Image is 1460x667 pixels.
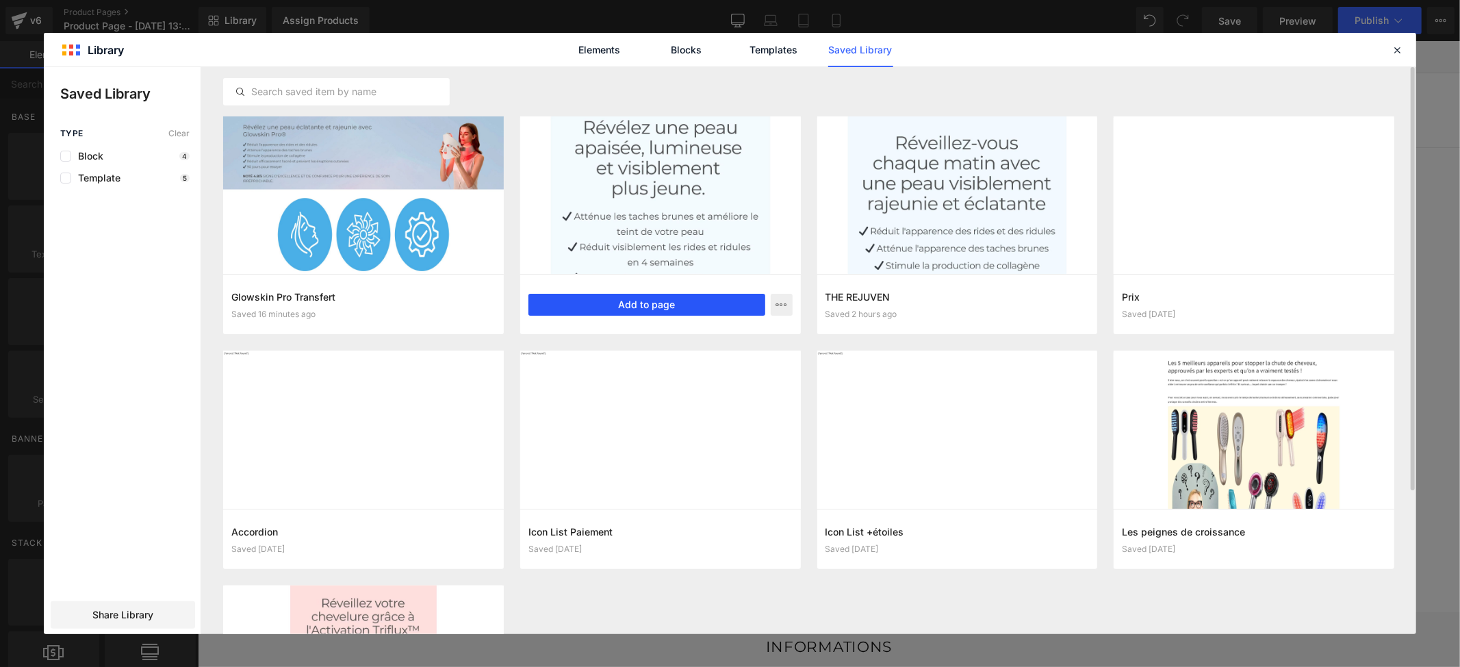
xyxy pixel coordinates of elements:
h3: Accordion [231,525,496,539]
a: À PROPOS DE NOUS [726,52,873,86]
div: Saved [DATE] [231,544,496,554]
div: Saved [DATE] [825,544,1090,554]
span: SUIVRE MA COMMANDE [565,62,716,76]
span: Type [60,129,84,138]
p: or Drag & Drop elements from left sidebar [242,246,1020,255]
span: Block [71,151,103,162]
button: Add to page [528,294,765,316]
span: À PROPOS DE NOUS [736,62,863,76]
div: Saved 16 minutes ago [231,310,496,319]
p: 4 [179,152,190,160]
a: Saved Library [828,33,893,67]
a: Blocks [654,33,719,67]
a: FAQ [373,52,419,86]
p: Saved Library [60,84,201,104]
div: Saved [DATE] [1122,310,1386,319]
span: CONTACTEZ-NOUS [428,62,546,76]
a: SUIVRE MA COMMANDE [556,52,726,86]
a: CANADA LEUNI [173,46,357,92]
span: Template [71,173,120,184]
div: Saved 2 hours ago [825,310,1090,319]
span: Share Library [92,608,153,622]
p: 5 [180,174,190,182]
summary: Recherche [1014,51,1050,87]
a: Add Single Section [637,207,760,235]
span: AUJOURD'HUI -30% SUR LES 100 PREMIÈRES COMMANDES [452,8,810,21]
span: Clear [168,129,190,138]
a: Templates [741,33,806,67]
h3: Prix [1122,290,1386,304]
a: Elements [567,33,632,67]
a: CONTACTEZ-NOUS [419,52,556,86]
input: Search saved item by name [224,84,449,100]
h3: Icon List +étoiles [825,525,1090,539]
h3: THE REJUVEN [825,290,1090,304]
h3: Les peignes de croissance [1122,525,1386,539]
h3: Icon List Paiement [528,525,793,539]
a: Explore Blocks [502,207,626,235]
span: FAQ [383,62,409,76]
h2: INFORMATIONS [319,596,943,615]
div: Saved [DATE] [1122,544,1386,554]
h3: Glowskin Pro Transfert [231,290,496,304]
div: Saved [DATE] [528,544,793,554]
img: CANADA LEUNI [179,52,350,86]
